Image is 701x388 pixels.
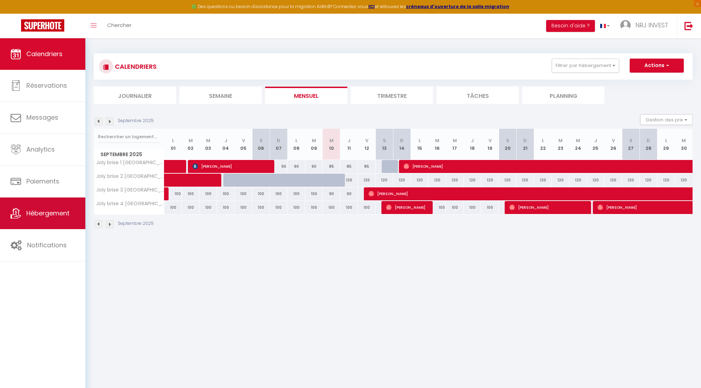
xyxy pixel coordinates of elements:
th: 16 [428,129,446,160]
div: 85 [323,160,340,173]
li: Mensuel [265,87,347,104]
div: 120 [340,174,358,187]
abbr: M [189,137,193,144]
div: 120 [446,174,464,187]
p: Septembre 2025 [118,118,154,124]
abbr: S [383,137,386,144]
img: Super Booking [21,19,64,32]
img: logout [684,21,693,30]
div: 120 [428,174,446,187]
div: 100 [323,201,340,214]
abbr: S [629,137,633,144]
span: Analytics [26,145,55,154]
th: 09 [305,129,323,160]
th: 26 [604,129,622,160]
img: ... [620,20,631,31]
abbr: M [576,137,580,144]
div: 120 [481,174,499,187]
div: 85 [340,160,358,173]
div: 100 [217,187,235,200]
th: 06 [252,129,270,160]
span: Hébergement [26,209,70,218]
th: 28 [640,129,657,160]
abbr: M [329,137,334,144]
abbr: V [365,137,368,144]
div: 120 [604,174,622,187]
th: 12 [358,129,375,160]
abbr: M [453,137,457,144]
button: Actions [630,59,684,73]
span: [PERSON_NAME] [509,201,585,214]
th: 13 [375,129,393,160]
li: Planning [522,87,604,104]
span: [PERSON_NAME] [386,201,427,214]
abbr: D [523,137,527,144]
button: Ouvrir le widget de chat LiveChat [6,3,27,24]
div: 100 [199,201,217,214]
div: 120 [411,174,428,187]
th: 01 [164,129,182,160]
th: 17 [446,129,464,160]
span: Messages [26,113,58,122]
span: Notifications [27,241,67,249]
span: Réservations [26,81,67,90]
div: 100 [358,201,375,214]
div: 100 [164,201,182,214]
div: 120 [622,174,640,187]
button: Filtrer par hébergement [552,59,619,73]
a: ... NRJ INVEST [615,14,677,38]
th: 10 [323,129,340,160]
button: Besoin d'aide ? [546,20,595,32]
a: ICI [368,4,375,9]
th: 04 [217,129,235,160]
div: 100 [464,201,481,214]
th: 20 [499,129,516,160]
th: 05 [235,129,252,160]
div: 100 [199,187,217,200]
strong: créneaux d'ouverture de la salle migration [406,4,509,9]
div: 100 [305,201,323,214]
div: 90 [305,160,323,173]
div: 120 [552,174,569,187]
th: 19 [481,129,499,160]
span: [PERSON_NAME] [192,160,269,173]
div: 120 [657,174,675,187]
div: 120 [587,174,604,187]
abbr: J [224,137,227,144]
th: 15 [411,129,428,160]
span: [PERSON_NAME] [597,201,694,214]
div: 120 [675,174,693,187]
abbr: L [295,137,297,144]
li: Trimestre [351,87,433,104]
span: Joly brise 2 [GEOGRAPHIC_DATA]/CHU [95,174,165,179]
div: 100 [252,187,270,200]
li: Journalier [94,87,176,104]
th: 14 [393,129,411,160]
abbr: L [665,137,667,144]
button: Gestion des prix [640,114,693,125]
div: 120 [640,174,657,187]
h3: CALENDRIERS [113,59,157,74]
div: 100 [164,187,182,200]
div: 100 [217,201,235,214]
abbr: J [348,137,350,144]
abbr: M [435,137,439,144]
div: 90 [270,160,287,173]
abbr: L [172,137,174,144]
div: 100 [235,201,252,214]
div: 120 [375,174,393,187]
div: 120 [499,174,516,187]
th: 22 [534,129,551,160]
th: 23 [552,129,569,160]
abbr: L [419,137,421,144]
th: 08 [287,129,305,160]
div: 90 [340,187,358,200]
abbr: D [647,137,650,144]
div: 100 [270,201,287,214]
abbr: M [206,137,210,144]
div: 100 [446,201,464,214]
th: 03 [199,129,217,160]
span: Joly brise 1 [GEOGRAPHIC_DATA]/[GEOGRAPHIC_DATA] [95,160,165,165]
abbr: D [277,137,280,144]
abbr: M [682,137,686,144]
